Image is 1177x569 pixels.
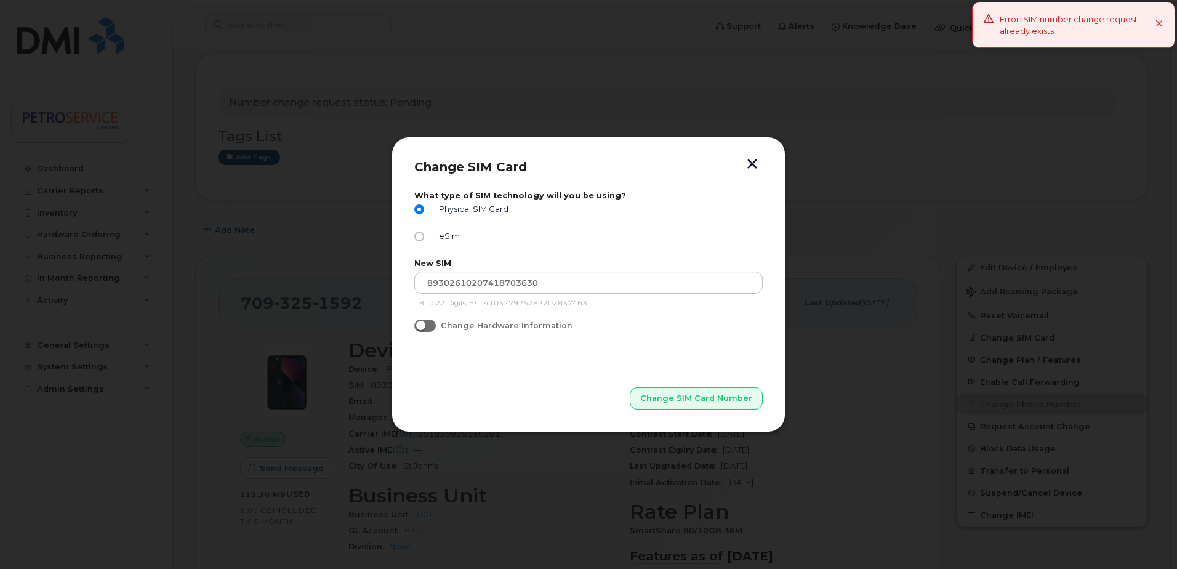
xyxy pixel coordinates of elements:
label: New SIM [414,259,763,268]
span: Change Hardware Information [441,321,572,330]
span: Change SIM Card [414,159,527,174]
p: 18 To 22 Digits, E.G. 410327925283202837463 [414,299,763,309]
input: Input Your New SIM Number [414,272,763,294]
input: Physical SIM Card [414,204,424,214]
span: Physical SIM Card [434,204,508,214]
input: Change Hardware Information [414,320,424,329]
button: Change SIM Card Number [630,387,763,410]
span: Change SIM Card Number [640,392,752,404]
div: Error: SIM number change request already exists [1000,14,1155,36]
label: What type of SIM technology will you be using? [414,191,763,200]
input: eSim [414,232,424,241]
span: eSim [434,232,460,241]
